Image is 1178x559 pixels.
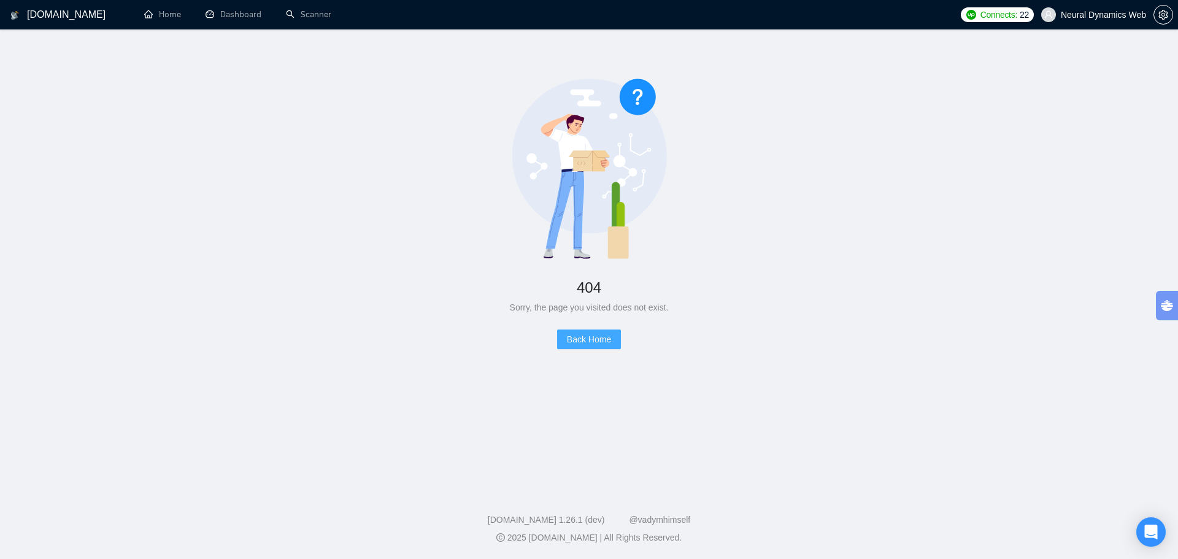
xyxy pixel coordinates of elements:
[39,274,1139,301] div: 404
[496,533,505,542] span: copyright
[10,531,1168,544] div: 2025 [DOMAIN_NAME] | All Rights Reserved.
[286,9,331,20] a: searchScanner
[966,10,976,20] img: upwork-logo.png
[144,9,181,20] a: homeHome
[1044,10,1053,19] span: user
[1153,10,1173,20] a: setting
[567,333,611,346] span: Back Home
[1136,517,1166,547] div: Open Intercom Messenger
[1020,8,1029,21] span: 22
[980,8,1017,21] span: Connects:
[629,515,690,525] a: @vadymhimself
[1154,10,1172,20] span: setting
[488,515,605,525] a: [DOMAIN_NAME] 1.26.1 (dev)
[206,9,261,20] a: dashboardDashboard
[10,6,19,25] img: logo
[557,330,621,349] button: Back Home
[1153,5,1173,25] button: setting
[39,301,1139,314] div: Sorry, the page you visited does not exist.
